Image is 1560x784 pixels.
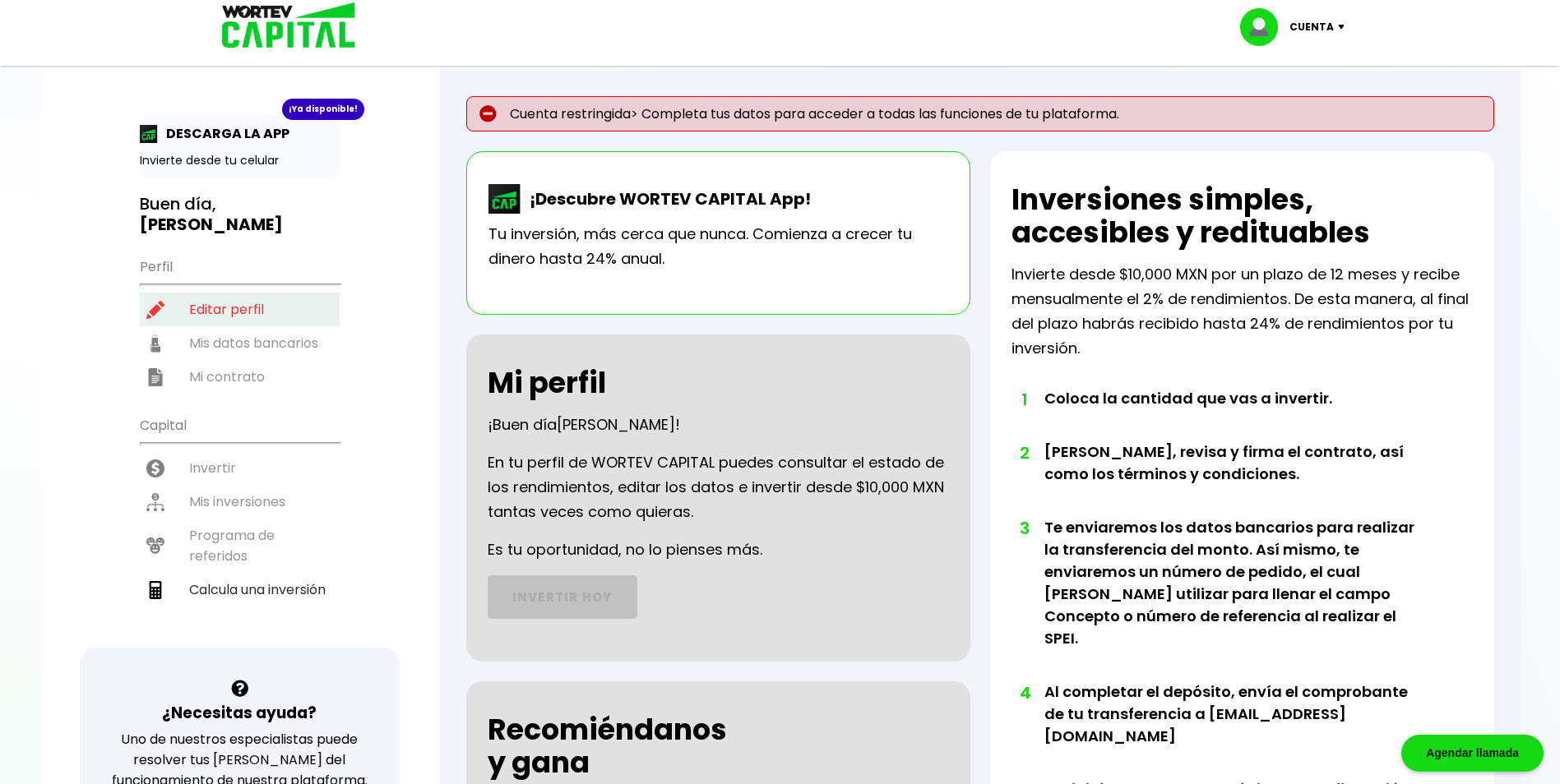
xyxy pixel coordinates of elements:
[1020,387,1028,412] span: 1
[1020,516,1028,541] span: 3
[140,293,340,326] a: Editar perfil
[488,184,521,214] img: wortev-capital-app-icon
[466,96,1494,131] p: Cuenta restringida> Completa tus datos para acceder a todas las funciones de tu plataforma.
[1044,516,1427,680] li: Te enviaremos los datos bancarios para realizar la transferencia del monto. Así mismo, te enviare...
[521,187,811,211] p: ¡Descubre WORTEV CAPITAL App!
[1020,440,1028,465] span: 2
[140,248,340,394] ul: Perfil
[488,713,727,779] h2: Recomiéndanos y gana
[488,413,680,437] p: ¡Buen día !
[1044,680,1427,778] li: Al completar el depósito, envía el comprobante de tu transferencia a [EMAIL_ADDRESS][DOMAIN_NAME]
[146,301,164,319] img: editar-icon.952d3147.svg
[1011,183,1473,249] h2: Inversiones simples, accesibles y redituables
[557,414,675,435] span: [PERSON_NAME]
[158,123,289,144] p: DESCARGA LA APP
[162,701,317,725] h3: ¿Necesitas ayuda?
[140,213,283,236] b: [PERSON_NAME]
[1401,735,1544,772] div: Agendar llamada
[140,407,340,648] ul: Capital
[488,450,949,524] p: En tu perfil de WORTEV CAPITAL puedes consultar el estado de los rendimientos, editar los datos e...
[140,125,158,143] img: app-icon
[1020,680,1028,705] span: 4
[140,152,340,169] p: Invierte desde tu celular
[488,537,762,562] p: Es tu oportunidad, no lo pienses más.
[1011,262,1473,361] p: Invierte desde $10,000 MXN por un plazo de 12 meses y recibe mensualmente el 2% de rendimientos. ...
[1334,25,1356,30] img: icon-down
[1044,387,1427,440] li: Coloca la cantidad que vas a invertir.
[140,573,340,606] a: Calcula una inversión
[1044,440,1427,516] li: [PERSON_NAME], revisa y firma el contrato, así como los términos y condiciones.
[488,575,637,619] a: INVERTIR HOY
[488,367,606,399] h2: Mi perfil
[146,581,164,599] img: calculadora-icon.17d418c4.svg
[1240,8,1289,46] img: profile-image
[140,194,340,235] h3: Buen día,
[1289,15,1334,39] p: Cuenta
[282,99,364,120] div: ¡Ya disponible!
[488,222,948,271] p: Tu inversión, más cerca que nunca. Comienza a crecer tu dinero hasta 24% anual.
[479,105,497,122] img: error-circle.027baa21.svg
